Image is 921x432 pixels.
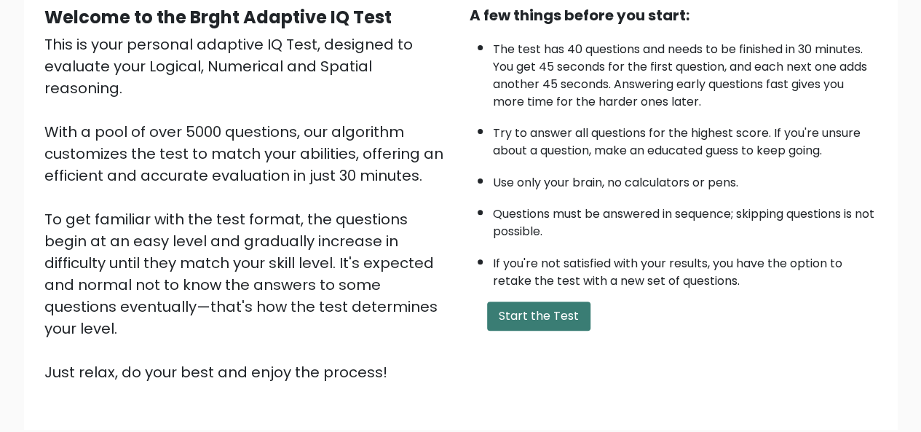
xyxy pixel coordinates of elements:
li: If you're not satisfied with your results, you have the option to retake the test with a new set ... [493,248,877,290]
li: The test has 40 questions and needs to be finished in 30 minutes. You get 45 seconds for the firs... [493,34,877,111]
div: This is your personal adaptive IQ Test, designed to evaluate your Logical, Numerical and Spatial ... [44,34,452,383]
b: Welcome to the Brght Adaptive IQ Test [44,5,392,29]
li: Questions must be answered in sequence; skipping questions is not possible. [493,198,877,240]
button: Start the Test [487,302,590,331]
div: A few things before you start: [470,4,877,26]
li: Use only your brain, no calculators or pens. [493,167,877,192]
li: Try to answer all questions for the highest score. If you're unsure about a question, make an edu... [493,117,877,160]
